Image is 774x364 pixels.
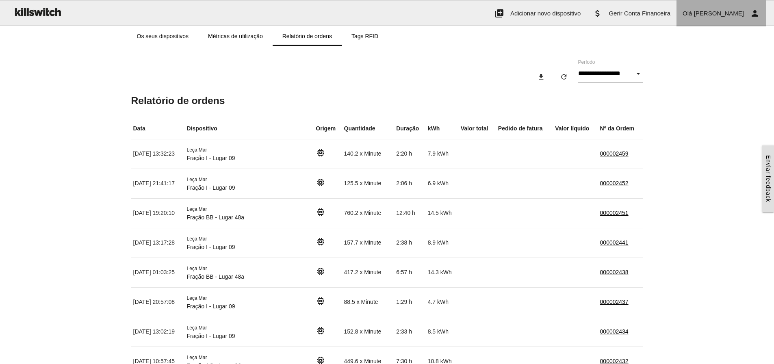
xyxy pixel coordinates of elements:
td: 6.9 kWh [426,169,459,198]
img: ks-logo-black-160-b.png [12,0,63,23]
td: 140.2 x Minute [342,139,395,169]
th: Data [131,118,185,139]
button: download [531,69,552,84]
label: Período [578,58,595,66]
a: 000002452 [600,180,629,186]
span: [PERSON_NAME] [694,10,744,17]
span: Gerir Conta Financeira [609,10,670,17]
span: Fração BB - Lugar 48a [186,214,244,221]
span: Leça Mar [186,325,207,331]
td: 125.5 x Minute [342,169,395,198]
td: 2:33 h [394,317,425,347]
span: Fração I - Lugar 09 [186,303,235,310]
td: 7.9 kWh [426,139,459,169]
span: Leça Mar [186,206,207,212]
i: attach_money [593,0,603,26]
i: memory [316,296,325,306]
a: 000002434 [600,328,629,335]
th: Nº da Ordem [598,118,643,139]
a: 000002451 [600,210,629,216]
td: [DATE] 13:02:19 [131,317,185,347]
td: 2:06 h [394,169,425,198]
span: Leça Mar [186,147,207,153]
th: Duração [394,118,425,139]
td: 2:38 h [394,228,425,258]
span: Leça Mar [186,266,207,271]
td: 88.5 x Minute [342,287,395,317]
td: [DATE] 13:32:23 [131,139,185,169]
td: [DATE] 19:20:10 [131,198,185,228]
td: 6:57 h [394,258,425,287]
td: 8.5 kWh [426,317,459,347]
i: refresh [560,69,568,84]
a: 000002459 [600,150,629,157]
i: add_to_photos [494,0,504,26]
i: memory [316,266,325,276]
td: [DATE] 13:17:28 [131,228,185,258]
td: 417.2 x Minute [342,258,395,287]
td: 1:29 h [394,287,425,317]
a: 000002437 [600,299,629,305]
span: Fração I - Lugar 09 [186,184,235,191]
i: memory [316,237,325,247]
span: Leça Mar [186,236,207,242]
i: memory [316,207,325,217]
span: Olá [683,10,692,17]
td: 12:40 h [394,198,425,228]
td: 152.8 x Minute [342,317,395,347]
td: 14.5 kWh [426,198,459,228]
span: Fração I - Lugar 09 [186,244,235,250]
span: Fração BB - Lugar 48a [186,273,244,280]
a: Métricas de utilização [198,26,273,46]
a: 000002441 [600,239,629,246]
i: memory [316,178,325,187]
td: [DATE] 20:57:08 [131,287,185,317]
td: 157.7 x Minute [342,228,395,258]
a: 000002438 [600,269,629,275]
td: [DATE] 01:03:25 [131,258,185,287]
th: kWh [426,118,459,139]
i: person [750,0,760,26]
a: Tags RFID [342,26,388,46]
a: Enviar feedback [762,145,774,212]
span: Leça Mar [186,295,207,301]
span: Adicionar novo dispositivo [510,10,581,17]
td: 14.3 kWh [426,258,459,287]
td: 2:20 h [394,139,425,169]
button: refresh [553,69,575,84]
i: memory [316,326,325,336]
span: Leça Mar [186,177,207,182]
td: 4.7 kWh [426,287,459,317]
i: download [537,69,545,84]
i: memory [316,148,325,158]
th: Quantidade [342,118,395,139]
h5: Relatório de ordens [131,95,643,106]
th: Origem [314,118,342,139]
span: Leça Mar [186,355,207,360]
span: Fração I - Lugar 09 [186,333,235,339]
a: Relatório de ordens [273,26,342,46]
td: 760.2 x Minute [342,198,395,228]
th: Dispositivo [184,118,314,139]
span: Fração I - Lugar 09 [186,155,235,161]
a: Os seus dispositivos [127,26,199,46]
th: Pedido de fatura [496,118,553,139]
td: [DATE] 21:41:17 [131,169,185,198]
th: Valor total [459,118,496,139]
th: Valor líquido [553,118,598,139]
td: 8.9 kWh [426,228,459,258]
